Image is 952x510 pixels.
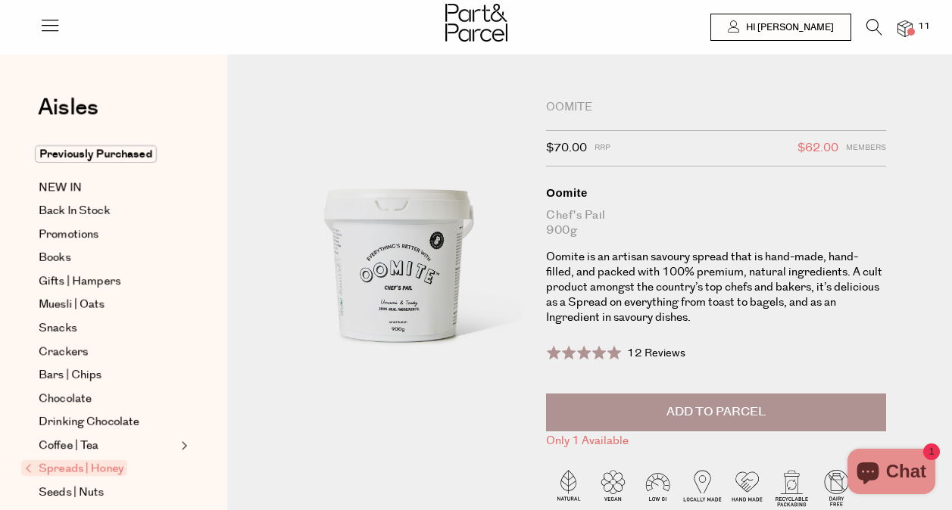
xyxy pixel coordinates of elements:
img: Part&Parcel [445,4,507,42]
div: Chef's Pail 900g [546,208,886,238]
a: Promotions [39,225,176,244]
span: RRP [595,138,610,158]
span: NEW IN [39,179,82,197]
a: 11 [897,20,913,36]
span: Crackers [39,343,88,361]
span: Hi [PERSON_NAME] [742,21,834,34]
span: $62.00 [797,138,838,158]
span: 11 [914,20,934,33]
span: Bars | Chips [39,366,101,384]
a: Crackers [39,343,176,361]
span: Chocolate [39,390,92,408]
span: Back In Stock [39,202,110,220]
span: Seeds | Nuts [39,484,104,502]
img: P_P-ICONS-Live_Bec_V11_Locally_Made_2.svg [680,465,725,510]
span: $70.00 [546,138,587,158]
a: Aisles [38,96,98,134]
img: P_P-ICONS-Live_Bec_V11_Handmade.svg [725,465,769,510]
a: Gifts | Hampers [39,272,176,291]
div: Oomite [546,185,886,201]
img: P_P-ICONS-Live_Bec_V11_Recyclable_Packaging.svg [769,465,814,510]
a: Bars | Chips [39,366,176,384]
a: Drinking Chocolate [39,413,176,431]
span: Snacks [39,319,76,337]
a: Seeds | Nuts [39,484,176,502]
button: Expand/Collapse Coffee | Tea [177,437,188,455]
a: Chocolate [39,390,176,408]
inbox-online-store-chat: Shopify online store chat [843,449,940,498]
span: 12 Reviews [627,346,685,361]
a: Previously Purchased [39,145,176,163]
div: Oomite [546,100,886,115]
span: Members [846,138,886,158]
a: Back In Stock [39,202,176,220]
span: Aisles [38,91,98,124]
span: Gifts | Hampers [39,272,120,291]
button: Add to Parcel [546,393,886,431]
span: Previously Purchased [35,145,157,163]
img: P_P-ICONS-Live_Bec_V11_Dairy_Free.svg [814,465,859,510]
span: Drinking Chocolate [39,413,139,431]
img: P_P-ICONS-Live_Bec_V11_Low_Gi.svg [635,465,680,510]
a: Muesli | Oats [39,296,176,314]
span: Add to Parcel [666,403,766,421]
a: Coffee | Tea [39,437,176,455]
p: Oomite is an artisan savoury spread that is hand-made, hand-filled, and packed with 100% premium,... [546,250,886,325]
span: Promotions [39,225,98,244]
a: Hi [PERSON_NAME] [710,14,851,41]
a: Snacks [39,319,176,337]
a: Books [39,249,176,267]
a: NEW IN [39,179,176,197]
span: Coffee | Tea [39,437,98,455]
span: Spreads | Honey [21,460,127,476]
img: P_P-ICONS-Live_Bec_V11_Vegan.svg [591,465,635,510]
span: Muesli | Oats [39,296,105,314]
img: P_P-ICONS-Live_Bec_V11_Natural.svg [546,465,591,510]
a: Spreads | Honey [25,460,176,478]
span: Books [39,249,70,267]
